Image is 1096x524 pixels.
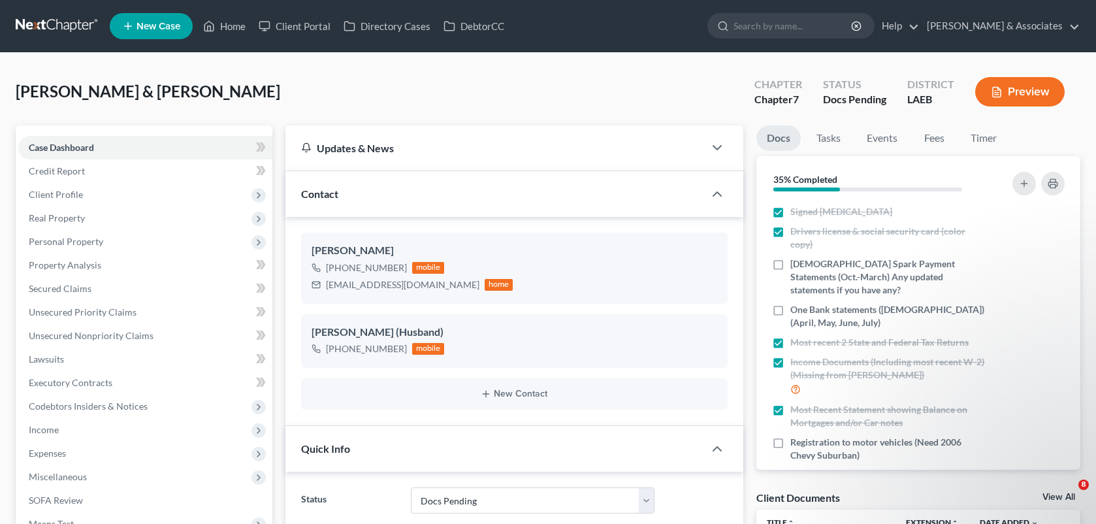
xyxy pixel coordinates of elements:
[913,125,955,151] a: Fees
[773,174,837,185] strong: 35% Completed
[29,306,137,318] span: Unsecured Priority Claims
[295,487,404,514] label: Status
[907,92,954,107] div: LAEB
[29,330,153,341] span: Unsecured Nonpriority Claims
[790,336,969,349] span: Most recent 2 State and Federal Tax Returns
[790,355,988,382] span: Income Documents (Including most recent W-2) (Missing from [PERSON_NAME])
[18,371,272,395] a: Executory Contracts
[485,279,513,291] div: home
[1052,480,1083,511] iframe: Intercom live chat
[137,22,180,31] span: New Case
[29,353,64,365] span: Lawsuits
[790,403,988,429] span: Most Recent Statement showing Balance on Mortgages and/or Car notes
[790,303,988,329] span: One Bank statements ([DEMOGRAPHIC_DATA]) (April, May, June, July)
[29,424,59,435] span: Income
[806,125,851,151] a: Tasks
[29,236,103,247] span: Personal Property
[18,489,272,512] a: SOFA Review
[301,141,689,155] div: Updates & News
[823,77,886,92] div: Status
[18,277,272,301] a: Secured Claims
[920,14,1080,38] a: [PERSON_NAME] & Associates
[197,14,252,38] a: Home
[412,343,445,355] div: mobile
[1078,480,1089,490] span: 8
[312,389,718,399] button: New Contact
[29,401,148,412] span: Codebtors Insiders & Notices
[29,259,101,270] span: Property Analysis
[301,442,350,455] span: Quick Info
[29,377,112,388] span: Executory Contracts
[960,125,1007,151] a: Timer
[975,77,1065,106] button: Preview
[16,82,280,101] span: [PERSON_NAME] & [PERSON_NAME]
[252,14,337,38] a: Client Portal
[18,159,272,183] a: Credit Report
[733,14,853,38] input: Search by name...
[793,93,799,105] span: 7
[18,301,272,324] a: Unsecured Priority Claims
[326,278,479,291] div: [EMAIL_ADDRESS][DOMAIN_NAME]
[412,262,445,274] div: mobile
[312,325,718,340] div: [PERSON_NAME] (Husband)
[754,92,802,107] div: Chapter
[790,257,988,297] span: [DEMOGRAPHIC_DATA] Spark Payment Statements (Oct.-March) Any updated statements if you have any?
[875,14,919,38] a: Help
[326,261,407,274] div: [PHONE_NUMBER]
[790,225,988,251] span: Drivers license & social security card (color copy)
[18,254,272,277] a: Property Analysis
[337,14,437,38] a: Directory Cases
[756,125,801,151] a: Docs
[29,283,91,294] span: Secured Claims
[29,495,83,506] span: SOFA Review
[756,491,840,504] div: Client Documents
[312,243,718,259] div: [PERSON_NAME]
[29,471,87,482] span: Miscellaneous
[29,189,83,200] span: Client Profile
[18,324,272,348] a: Unsecured Nonpriority Claims
[301,188,338,200] span: Contact
[1042,493,1075,502] a: View All
[437,14,511,38] a: DebtorCC
[790,205,892,218] span: Signed [MEDICAL_DATA]
[790,436,988,462] span: Registration to motor vehicles (Need 2006 Chevy Suburban)
[18,136,272,159] a: Case Dashboard
[907,77,954,92] div: District
[18,348,272,371] a: Lawsuits
[856,125,908,151] a: Events
[29,448,66,459] span: Expenses
[326,342,407,355] div: [PHONE_NUMBER]
[29,212,85,223] span: Real Property
[754,77,802,92] div: Chapter
[823,92,886,107] div: Docs Pending
[790,468,988,495] span: NADA estimate on your vehicles (We will pull for you)
[29,142,94,153] span: Case Dashboard
[29,165,85,176] span: Credit Report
